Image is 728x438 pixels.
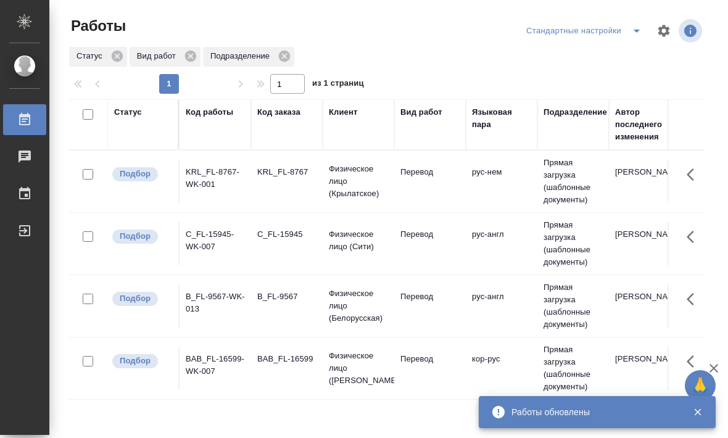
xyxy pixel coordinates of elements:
td: рус-нем [466,160,537,203]
div: Подразделение [203,47,294,67]
div: Подразделение [544,106,607,118]
button: Закрыть [685,407,710,418]
p: Физическое лицо (Крылатское) [329,163,388,200]
span: Посмотреть информацию [679,19,705,43]
p: Физическое лицо (Белорусская) [329,287,388,324]
button: 🙏 [685,370,716,401]
p: Перевод [400,353,460,365]
p: Подразделение [210,50,274,62]
td: Прямая загрузка (шаблонные документы) [537,213,609,275]
div: Статус [114,106,142,118]
p: Подбор [120,355,151,367]
div: Вид работ [130,47,201,67]
p: Перевод [400,166,460,178]
div: B_FL-9567 [257,291,316,303]
td: [PERSON_NAME] [609,347,680,390]
p: Подбор [120,168,151,180]
td: BAB_FL-16599-WK-007 [180,347,251,390]
div: Языковая пара [472,106,531,131]
div: Код заказа [257,106,300,118]
div: Клиент [329,106,357,118]
p: Перевод [400,291,460,303]
span: 🙏 [690,373,711,399]
div: Можно подбирать исполнителей [111,228,172,245]
button: Здесь прячутся важные кнопки [679,222,709,252]
p: Статус [77,50,107,62]
td: [PERSON_NAME] [609,284,680,328]
span: Настроить таблицу [649,16,679,46]
div: C_FL-15945 [257,228,316,241]
div: Можно подбирать исполнителей [111,353,172,370]
span: из 1 страниц [312,76,364,94]
td: Прямая загрузка (шаблонные документы) [537,337,609,399]
button: Здесь прячутся важные кнопки [679,160,709,189]
div: Код работы [186,106,233,118]
div: BAB_FL-16599 [257,353,316,365]
td: кор-рус [466,347,537,390]
button: Здесь прячутся важные кнопки [679,284,709,314]
div: KRL_FL-8767 [257,166,316,178]
div: Автор последнего изменения [615,106,674,143]
td: рус-англ [466,222,537,265]
p: Подбор [120,292,151,305]
div: Можно подбирать исполнителей [111,291,172,307]
button: Здесь прячутся важные кнопки [679,347,709,376]
div: split button [523,21,649,41]
p: Физическое лицо (Сити) [329,228,388,253]
td: [PERSON_NAME] [609,160,680,203]
td: C_FL-15945-WK-007 [180,222,251,265]
td: KRL_FL-8767-WK-001 [180,160,251,203]
td: Прямая загрузка (шаблонные документы) [537,151,609,212]
td: рус-англ [466,284,537,328]
p: Подбор [120,230,151,242]
div: Статус [69,47,127,67]
td: Прямая загрузка (шаблонные документы) [537,275,609,337]
div: Работы обновлены [511,406,674,418]
span: Работы [68,16,126,36]
div: Вид работ [400,106,442,118]
p: Перевод [400,228,460,241]
td: B_FL-9567-WK-013 [180,284,251,328]
p: Физическое лицо ([PERSON_NAME]) [329,350,388,387]
p: Вид работ [137,50,180,62]
td: [PERSON_NAME] [609,222,680,265]
div: Можно подбирать исполнителей [111,166,172,183]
